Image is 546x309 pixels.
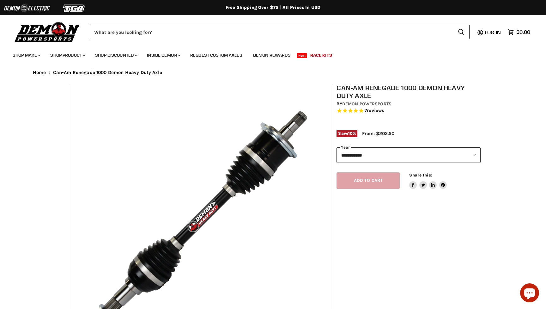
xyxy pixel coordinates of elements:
span: From: $202.50 [362,131,394,136]
span: $0.00 [516,29,530,35]
a: Shop Discounted [90,49,141,62]
span: Save % [337,130,357,137]
a: Race Kits [306,49,337,62]
select: year [337,147,481,163]
span: New! [297,53,307,58]
a: Inside Demon [142,49,184,62]
span: Rated 4.7 out of 5 stars 7 reviews [337,108,481,114]
a: $0.00 [505,28,533,37]
img: TGB Logo 2 [51,2,98,14]
button: Search [453,25,470,39]
img: Demon Electric Logo 2 [3,2,51,14]
span: Can-Am Renegade 1000 Demon Heavy Duty Axle [53,70,162,75]
span: Share this: [409,173,432,177]
a: Request Custom Axles [185,49,247,62]
img: Demon Powersports [13,21,82,43]
ul: Main menu [8,46,529,62]
span: Log in [485,29,501,35]
h1: Can-Am Renegade 1000 Demon Heavy Duty Axle [337,84,481,100]
span: reviews [367,108,384,114]
a: Demon Powersports [342,101,391,107]
div: by [337,101,481,108]
span: 7 reviews [365,108,384,114]
a: Home [33,70,46,75]
input: Search [90,25,453,39]
form: Product [90,25,470,39]
a: Shop Make [8,49,44,62]
a: Demon Rewards [248,49,295,62]
inbox-online-store-chat: Shopify online store chat [518,283,541,304]
div: Free Shipping Over $75 | All Prices In USD [20,5,526,10]
aside: Share this: [409,172,447,189]
span: 10 [348,131,353,136]
nav: Breadcrumbs [20,70,526,75]
a: Shop Product [45,49,89,62]
a: Log in [482,29,505,35]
